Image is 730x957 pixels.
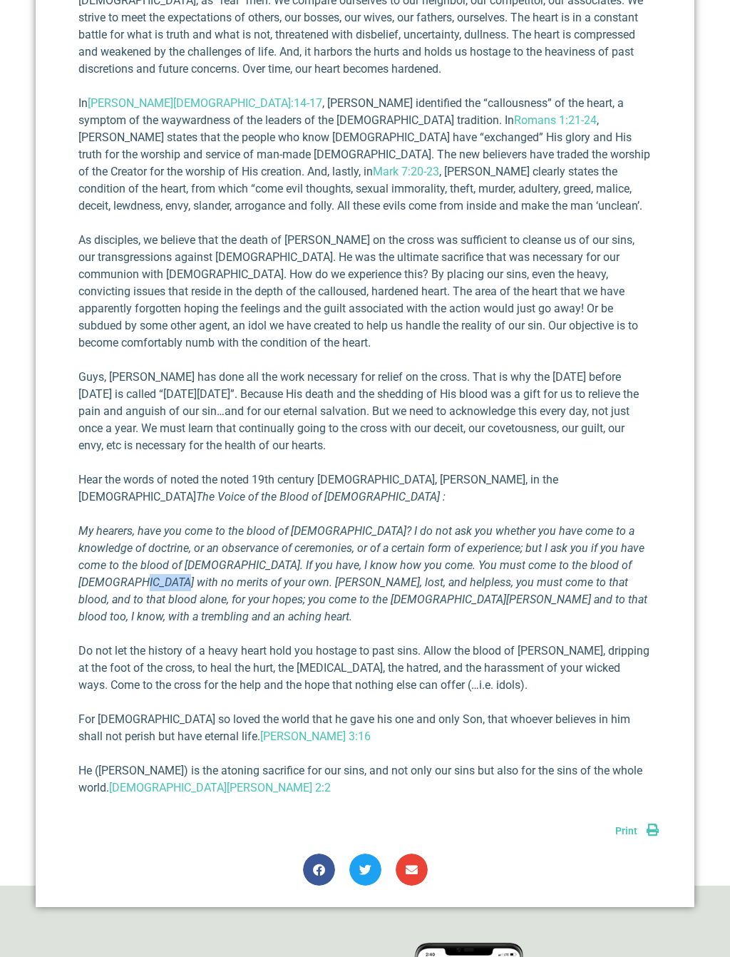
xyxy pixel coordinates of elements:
[78,472,652,506] p: Hear the words of noted the noted 19th century [DEMOGRAPHIC_DATA], [PERSON_NAME], in the [DEMOGRA...
[514,114,597,128] a: Romans 1:21-24
[78,643,652,695] p: Do not let the history of a heavy heart hold you hostage to past sins. Allow the blood of [PERSON...
[196,491,446,504] i: The Voice of the Blood of [DEMOGRAPHIC_DATA] :
[78,525,647,624] i: My hearers, have you come to the blood of [DEMOGRAPHIC_DATA]? I do not ask you whether you have c...
[303,854,335,886] div: Share on facebook
[78,712,652,746] p: For [DEMOGRAPHIC_DATA] so loved the world that he gave his one and only Son, that whoever believe...
[349,854,381,886] div: Share on twitter
[78,96,652,215] p: In , [PERSON_NAME] identified the “callousness” of the heart, a symptom of the waywardness of the...
[78,763,652,797] p: He ([PERSON_NAME]) is the atoning sacrifice for our sins, and not only our sins but also for the ...
[88,97,322,111] a: [PERSON_NAME][DEMOGRAPHIC_DATA]:14-17
[615,826,637,837] span: Print
[109,782,331,795] a: [DEMOGRAPHIC_DATA][PERSON_NAME] 2:2
[396,854,428,886] div: Share on email
[78,232,652,352] p: As disciples, we believe that the death of [PERSON_NAME] on the cross was sufficient to cleanse u...
[78,369,652,455] p: Guys, [PERSON_NAME] has done all the work necessary for relief on the cross. That is why the [DAT...
[373,165,439,179] a: Mark 7:20-23
[615,826,659,837] a: Print
[260,730,371,744] a: [PERSON_NAME] 3:16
